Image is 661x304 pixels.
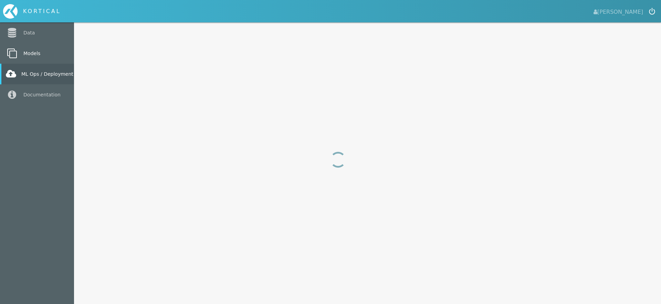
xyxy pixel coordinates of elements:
[3,4,66,19] a: KORTICAL
[649,8,655,15] img: icon-logout.svg
[3,4,66,19] div: Home
[3,4,18,19] img: icon-kortical.svg
[594,7,643,16] span: [PERSON_NAME]
[23,7,61,15] div: KORTICAL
